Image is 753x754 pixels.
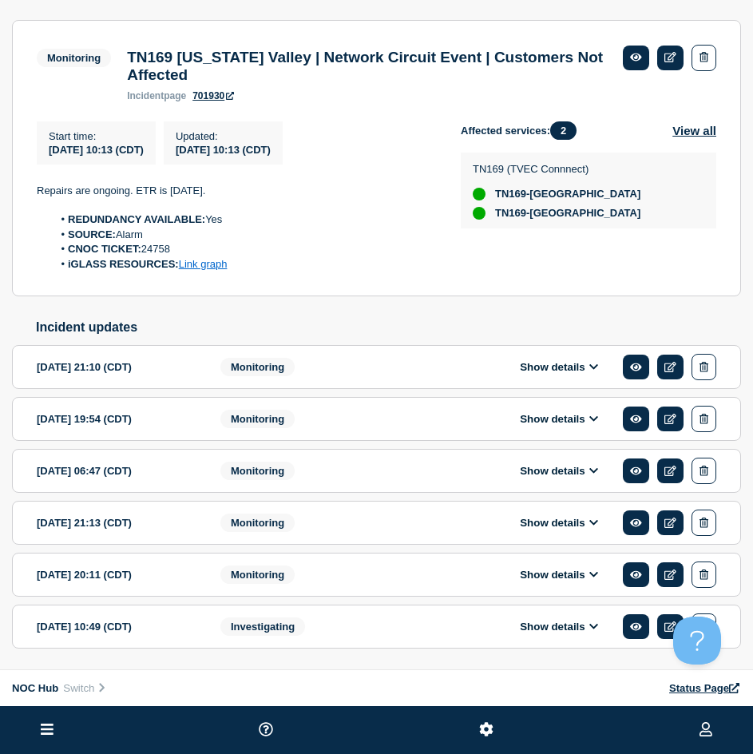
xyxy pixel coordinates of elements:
button: Show details [515,620,603,633]
div: [DATE] 10:49 (CDT) [37,613,196,640]
button: Show details [515,516,603,530]
span: Monitoring [220,462,295,480]
li: Yes [53,212,436,227]
span: TN169-[GEOGRAPHIC_DATA] [495,207,640,220]
span: Investigating [220,617,305,636]
span: Monitoring [220,565,295,584]
button: Show details [515,412,603,426]
span: Affected services: [461,121,585,140]
strong: CNOC TICKET: [68,243,141,255]
iframe: Help Scout Beacon - Open [673,617,721,665]
span: NOC Hub [12,682,58,694]
div: [DATE] 21:13 (CDT) [37,510,196,536]
span: Monitoring [220,358,295,376]
span: Monitoring [37,49,111,67]
a: 701930 [192,90,234,101]
button: View all [672,121,716,140]
span: Monitoring [220,410,295,428]
button: Switch [58,681,112,695]
div: [DATE] 20:11 (CDT) [37,562,196,588]
a: Status Page [669,682,741,694]
p: TN169 (TVEC Connnect) [473,163,640,175]
strong: SOURCE: [68,228,116,240]
a: Link graph [179,258,228,270]
button: Show details [515,464,603,478]
div: [DATE] 19:54 (CDT) [37,406,196,432]
span: [DATE] 10:13 (CDT) [49,144,144,156]
h2: Incident updates [36,320,741,335]
button: Show details [515,568,603,581]
strong: REDUNDANCY AVAILABLE: [68,213,205,225]
button: Show details [515,360,603,374]
li: 24758 [53,242,436,256]
h3: TN169 [US_STATE] Valley | Network Circuit Event | Customers Not Affected [127,49,607,84]
strong: iGLASS RESOURCES: [68,258,179,270]
div: [DATE] 21:10 (CDT) [37,354,196,380]
div: up [473,207,485,220]
div: [DATE] 06:47 (CDT) [37,458,196,484]
div: up [473,188,485,200]
span: 2 [550,121,577,140]
p: Updated : [176,130,271,142]
p: Start time : [49,130,144,142]
p: page [127,90,186,101]
span: TN169-[GEOGRAPHIC_DATA] [495,188,640,200]
span: incident [127,90,164,101]
li: Alarm [53,228,436,242]
p: Repairs are ongoing. ETR is [DATE]. [37,184,435,198]
div: [DATE] 10:13 (CDT) [176,142,271,156]
span: Monitoring [220,514,295,532]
